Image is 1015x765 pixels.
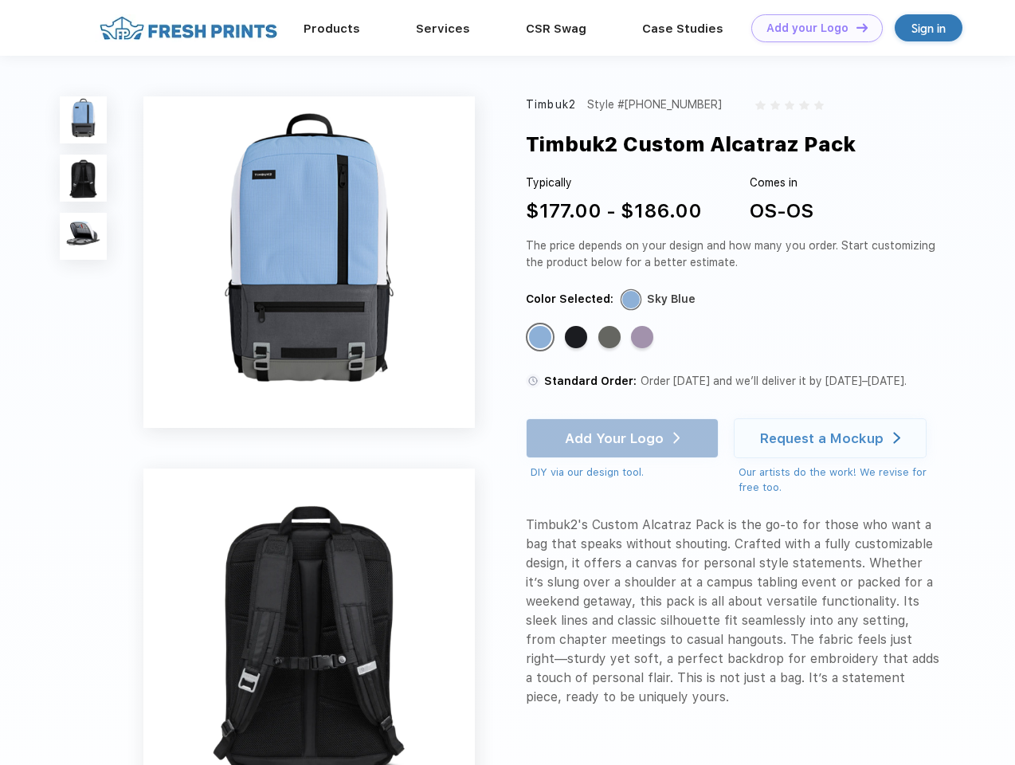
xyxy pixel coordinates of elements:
[95,14,282,42] img: fo%20logo%202.webp
[587,96,722,113] div: Style #[PHONE_NUMBER]
[526,175,702,191] div: Typically
[526,197,702,226] div: $177.00 - $186.00
[770,100,780,110] img: gray_star.svg
[739,465,942,496] div: Our artists do the work! We revise for free too.
[631,326,653,348] div: Lavender
[526,516,942,707] div: Timbuk2's Custom Alcatraz Pack is the go-to for those who want a bag that speaks without shouting...
[750,175,813,191] div: Comes in
[60,155,107,202] img: func=resize&h=100
[856,23,868,32] img: DT
[647,291,696,308] div: Sky Blue
[529,326,551,348] div: Sky Blue
[755,100,765,110] img: gray_star.svg
[526,96,576,113] div: Timbuk2
[544,375,637,387] span: Standard Order:
[895,14,962,41] a: Sign in
[641,375,907,387] span: Order [DATE] and we’ll deliver it by [DATE]–[DATE].
[526,291,613,308] div: Color Selected:
[799,100,809,110] img: gray_star.svg
[304,22,360,36] a: Products
[814,100,824,110] img: gray_star.svg
[598,326,621,348] div: Gunmetal
[565,326,587,348] div: Jet Black
[143,96,475,428] img: func=resize&h=640
[893,432,900,444] img: white arrow
[526,237,942,271] div: The price depends on your design and how many you order. Start customizing the product below for ...
[60,213,107,260] img: func=resize&h=100
[60,96,107,143] img: func=resize&h=100
[766,22,848,35] div: Add your Logo
[526,129,856,159] div: Timbuk2 Custom Alcatraz Pack
[911,19,946,37] div: Sign in
[760,430,884,446] div: Request a Mockup
[531,465,719,481] div: DIY via our design tool.
[750,197,813,226] div: OS-OS
[785,100,794,110] img: gray_star.svg
[526,374,540,388] img: standard order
